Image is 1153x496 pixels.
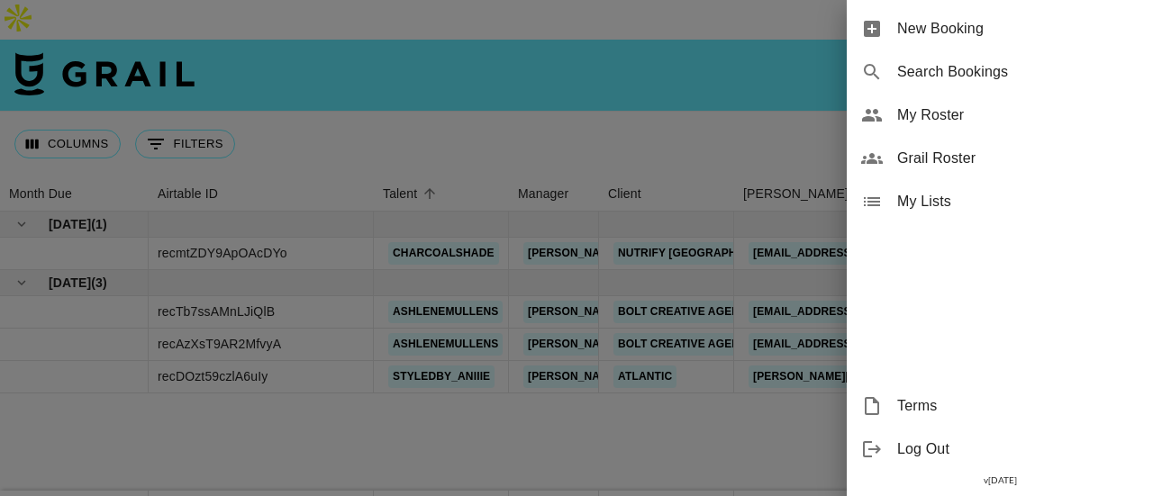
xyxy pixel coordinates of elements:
[847,137,1153,180] div: Grail Roster
[847,428,1153,471] div: Log Out
[897,104,1139,126] span: My Roster
[847,180,1153,223] div: My Lists
[897,438,1139,460] span: Log Out
[897,18,1139,40] span: New Booking
[897,61,1139,83] span: Search Bookings
[847,384,1153,428] div: Terms
[847,50,1153,94] div: Search Bookings
[897,148,1139,169] span: Grail Roster
[897,395,1139,417] span: Terms
[847,94,1153,137] div: My Roster
[847,471,1153,490] div: v [DATE]
[847,7,1153,50] div: New Booking
[897,191,1139,212] span: My Lists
